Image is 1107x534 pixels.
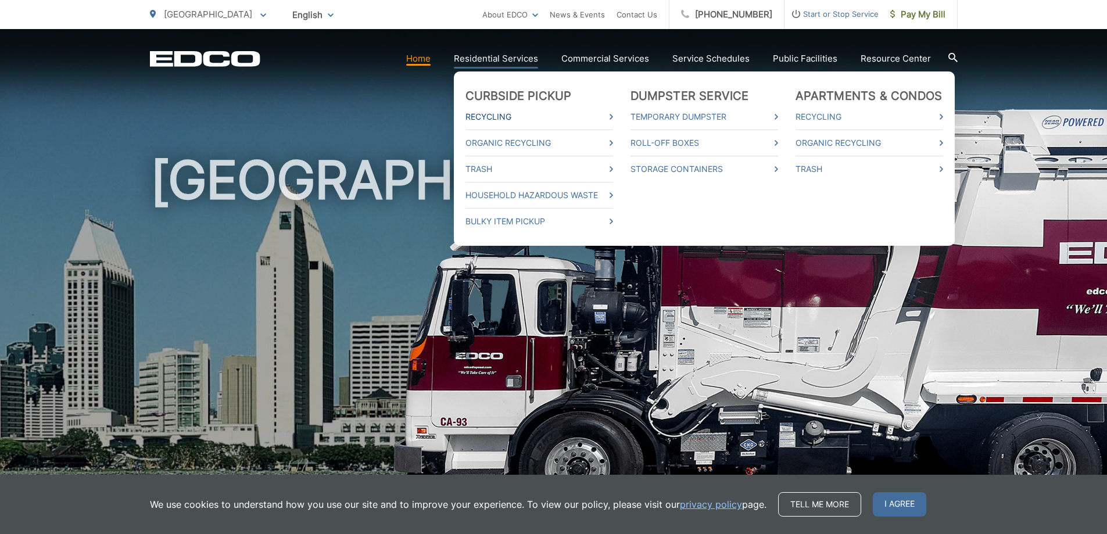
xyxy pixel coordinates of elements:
a: Roll-Off Boxes [630,136,778,150]
a: Temporary Dumpster [630,110,778,124]
a: About EDCO [482,8,538,21]
a: Storage Containers [630,162,778,176]
a: Residential Services [454,52,538,66]
a: Commercial Services [561,52,649,66]
a: Household Hazardous Waste [465,188,613,202]
a: Curbside Pickup [465,89,572,103]
a: Bulky Item Pickup [465,214,613,228]
a: Home [406,52,431,66]
a: Organic Recycling [796,136,943,150]
a: Trash [465,162,613,176]
a: Dumpster Service [630,89,749,103]
span: I agree [873,492,926,517]
a: privacy policy [680,497,742,511]
a: Tell me more [778,492,861,517]
a: Recycling [465,110,613,124]
a: Resource Center [861,52,931,66]
a: Organic Recycling [465,136,613,150]
p: We use cookies to understand how you use our site and to improve your experience. To view our pol... [150,497,766,511]
span: English [284,5,342,25]
a: Public Facilities [773,52,837,66]
a: Service Schedules [672,52,750,66]
a: News & Events [550,8,605,21]
span: [GEOGRAPHIC_DATA] [164,9,252,20]
a: Contact Us [617,8,657,21]
a: EDCD logo. Return to the homepage. [150,51,260,67]
h1: [GEOGRAPHIC_DATA] [150,151,958,519]
a: Recycling [796,110,943,124]
span: Pay My Bill [890,8,945,21]
a: Apartments & Condos [796,89,943,103]
a: Trash [796,162,943,176]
